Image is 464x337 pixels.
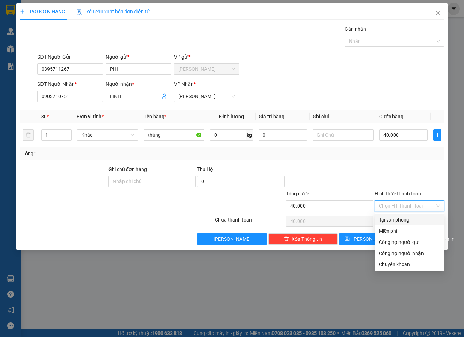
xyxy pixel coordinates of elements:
button: deleteXóa Thông tin [268,233,338,245]
input: Ghi chú đơn hàng [108,176,196,187]
div: SĐT Người Gửi [37,53,103,61]
div: Tại văn phòng [379,216,440,224]
span: Yêu cầu xuất hóa đơn điện tử [76,9,150,14]
span: Đã thu : [5,45,27,52]
label: Ghi chú đơn hàng [108,166,147,172]
span: Phạm Ngũ Lão [178,91,235,102]
span: Nhận: [67,6,83,13]
span: Thu Hộ [197,166,213,172]
div: Cước gửi hàng sẽ được ghi vào công nợ của người gửi [375,237,444,248]
div: Công nợ người gửi [379,238,440,246]
span: Tên hàng [144,114,166,119]
img: icon [76,9,82,15]
div: [PERSON_NAME] [67,6,122,22]
span: Giá trị hàng [259,114,284,119]
span: Tổng cước [286,191,309,196]
div: Cước gửi hàng sẽ được ghi vào công nợ của người nhận [375,248,444,259]
div: Tổng: 1 [23,150,180,157]
span: Định lượng [219,114,244,119]
input: VD: Bàn, Ghế [144,129,204,141]
span: kg [246,129,253,141]
div: 0977525713 [6,30,62,40]
div: LÝ [6,22,62,30]
span: save [345,236,350,242]
div: Chưa thanh toán [214,216,285,228]
span: delete [284,236,289,242]
div: Người gửi [106,53,171,61]
label: Hình thức thanh toán [375,191,421,196]
span: Cước hàng [379,114,403,119]
span: Gửi: [6,6,17,13]
th: Ghi chú [310,110,376,123]
div: 50.000 [5,44,63,52]
span: [PERSON_NAME] [214,235,251,243]
button: save[PERSON_NAME] [339,233,391,245]
span: close [435,10,441,16]
button: Close [428,3,448,23]
span: Cam Đức [178,64,235,74]
span: user-add [162,93,167,99]
div: SĐT Người Nhận [37,80,103,88]
span: plus [20,9,25,14]
input: Ghi Chú [313,129,373,141]
input: 0 [259,129,307,141]
span: Khác [81,130,134,140]
span: TẠO ĐƠN HÀNG [20,9,65,14]
div: VP gửi [174,53,240,61]
div: Miễn phí [379,227,440,235]
div: 0902703466 [67,30,122,40]
span: Đơn vị tính [77,114,103,119]
div: Người nhận [106,80,171,88]
div: Công nợ người nhận [379,249,440,257]
div: [PERSON_NAME] [6,6,62,22]
span: [PERSON_NAME] [352,235,390,243]
button: delete [23,129,34,141]
label: Gán nhãn [345,26,366,32]
div: Chuyển khoản [379,261,440,268]
button: plus [433,129,441,141]
span: VP Nhận [174,81,194,87]
div: DUNG [67,22,122,30]
button: [PERSON_NAME] [197,233,267,245]
button: printer[PERSON_NAME] và In [392,233,444,245]
span: SL [41,114,47,119]
span: plus [434,132,441,138]
span: Xóa Thông tin [292,235,322,243]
